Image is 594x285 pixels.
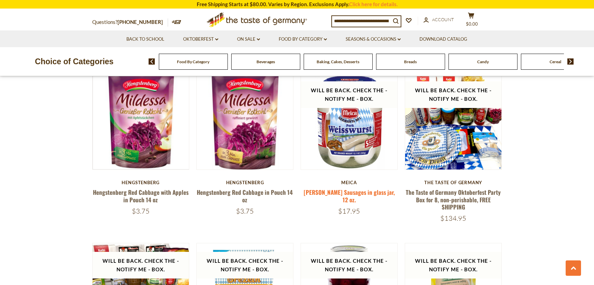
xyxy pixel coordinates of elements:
[93,73,189,169] img: Hengstenberg Red Cabbage with Apples in Pouch 14 oz
[349,1,398,7] a: Click here for details.
[197,73,293,170] img: Hengstenberg Red Cabbage in Pouch 14 oz
[183,36,218,43] a: Oktoberfest
[432,17,454,22] span: Account
[477,59,489,64] a: Candy
[92,18,168,27] p: Questions?
[279,36,327,43] a: Food By Category
[406,188,501,211] a: The Taste of Germany Oktoberfest Party Box for 8, non-perishable, FREE SHIPPING
[149,58,155,65] img: previous arrow
[196,180,294,185] div: Hengstenberg
[404,59,417,64] a: Breads
[317,59,359,64] a: Baking, Cakes, Desserts
[237,36,260,43] a: On Sale
[118,19,163,25] a: [PHONE_NUMBER]
[236,207,254,215] span: $3.75
[405,180,502,185] div: The Taste of Germany
[424,16,454,24] a: Account
[567,58,574,65] img: next arrow
[419,36,467,43] a: Download Catalog
[197,188,293,204] a: Hengstenberg Red Cabbage in Pouch 14 oz
[466,21,478,27] span: $0.00
[405,73,502,169] img: The Taste of Germany Oktoberfest Party Box for 8, non-perishable, FREE SHIPPING
[177,59,209,64] a: Food By Category
[301,73,398,169] img: Meica Weisswurst Sausages in glass jar, 12 oz.
[550,59,561,64] a: Cereal
[93,188,189,204] a: Hengstenberg Red Cabbage with Apples in Pouch 14 oz
[461,12,482,29] button: $0.00
[126,36,164,43] a: Back to School
[338,207,360,215] span: $17.95
[346,36,401,43] a: Seasons & Occasions
[92,180,190,185] div: Hengstenberg
[304,188,395,204] a: [PERSON_NAME] Sausages in glass jar, 12 oz.
[440,214,466,222] span: $134.95
[257,59,275,64] a: Beverages
[132,207,150,215] span: $3.75
[301,180,398,185] div: Meica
